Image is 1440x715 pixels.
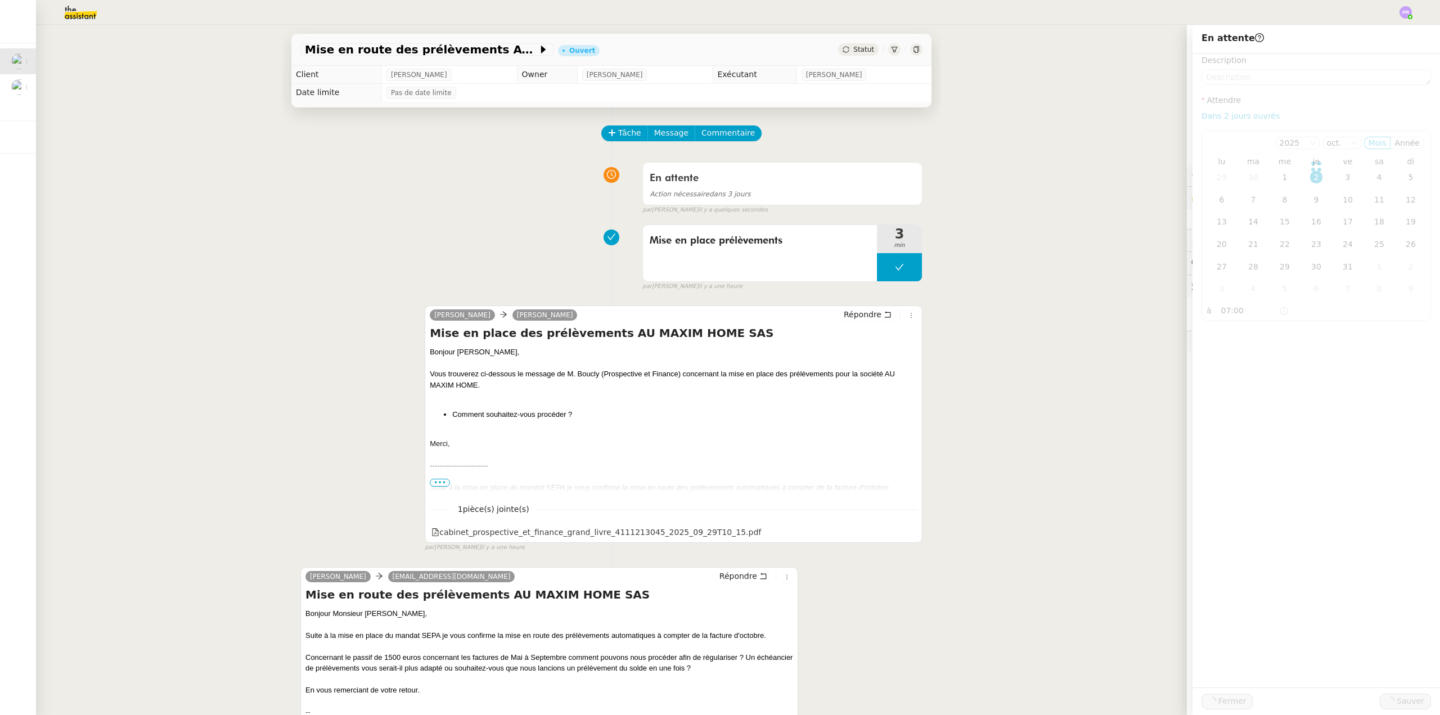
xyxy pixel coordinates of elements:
[719,570,757,582] span: Répondre
[391,69,447,80] span: [PERSON_NAME]
[430,347,917,358] div: Bonjour [PERSON_NAME],
[877,227,922,241] span: 3
[11,79,27,95] img: users%2FME7CwGhkVpexbSaUxoFyX6OhGQk2%2Favatar%2Fe146a5d2-1708-490f-af4b-78e736222863
[699,205,768,215] span: il y a quelques secondes
[1191,338,1226,347] span: 🧴
[1187,252,1440,274] div: 💬Commentaires
[450,503,537,516] span: 1
[1191,169,1250,182] span: ⚙️
[699,282,742,291] span: il y a une heure
[715,570,771,582] button: Répondre
[305,572,371,582] a: [PERSON_NAME]
[1187,230,1440,251] div: ⏲️Tâches 3:02
[1187,331,1440,353] div: 🧴Autres
[601,125,648,141] button: Tâche
[587,69,643,80] span: [PERSON_NAME]
[701,127,755,140] span: Commentaire
[425,543,434,552] span: par
[642,282,742,291] small: [PERSON_NAME]
[305,630,793,641] div: Suite à la mise en place du mandat SEPA je vous confirme la mise en route des prélèvements automa...
[393,573,511,581] span: [EMAIL_ADDRESS][DOMAIN_NAME]
[650,190,750,198] span: dans 3 jours
[877,241,922,250] span: min
[647,125,695,141] button: Message
[1187,187,1440,209] div: 🔐Données client
[654,127,688,140] span: Message
[305,652,793,674] div: Concernant le passif de 1500 euros concernant les factures de Mai à Septembre comment pouvons nou...
[434,311,490,319] span: [PERSON_NAME]
[1187,164,1440,186] div: ⚙️Procédures
[1201,694,1253,709] button: Fermer
[517,66,577,84] td: Owner
[1399,6,1412,19] img: svg
[512,310,578,320] a: [PERSON_NAME]
[291,84,381,102] td: Date limite
[650,232,870,249] span: Mise en place prélèvements
[425,543,525,552] small: [PERSON_NAME]
[806,69,862,80] span: [PERSON_NAME]
[650,190,709,198] span: Action nécessaire
[452,409,917,420] li: Comment souhaitez-vous procéder ?
[713,66,796,84] td: Exécutant
[853,46,874,53] span: Statut
[430,479,450,487] span: •••
[430,483,890,492] em: Suite à la mise en place du mandat SEPA je vous confirme la mise en route des prélèvements automa...
[481,543,525,552] span: il y a une heure
[1191,191,1264,204] span: 🔐
[291,66,381,84] td: Client
[1191,258,1263,267] span: 💬
[305,685,793,696] div: En vous remerciant de votre retour.
[642,205,652,215] span: par
[1191,236,1269,245] span: ⏲️
[844,309,881,320] span: Répondre
[642,205,768,215] small: [PERSON_NAME]
[305,608,793,619] div: Bonjour Monsieur [PERSON_NAME],
[430,368,917,390] div: Vous trouverez ci-dessous le message de M. Boucly (Prospective et Finance) concernant la mise en ...
[618,127,641,140] span: Tâche
[430,460,917,471] div: ------------------------
[1191,281,1332,290] span: 🕵️
[1201,33,1264,43] span: En attente
[1380,694,1431,709] button: Sauver
[11,53,27,69] img: users%2FME7CwGhkVpexbSaUxoFyX6OhGQk2%2Favatar%2Fe146a5d2-1708-490f-af4b-78e736222863
[569,47,595,54] div: Ouvert
[391,87,452,98] span: Pas de date limite
[695,125,762,141] button: Commentaire
[463,505,529,514] span: pièce(s) jointe(s)
[305,587,793,602] h4: Mise en route des prélèvements AU MAXIM HOME SAS
[430,325,917,341] h4: Mise en place des prélèvements AU MAXIM HOME SAS
[1187,275,1440,297] div: 🕵️Autres demandes en cours 4
[840,308,895,321] button: Répondre
[642,282,652,291] span: par
[431,526,761,539] div: cabinet_prospective_et_finance_grand_livre_4111213045_2025_09_29T10_15.pdf
[430,438,917,449] div: Merci,
[305,44,538,55] span: Mise en route des prélèvements AU MAXIM HOME SAS
[650,173,699,183] span: En attente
